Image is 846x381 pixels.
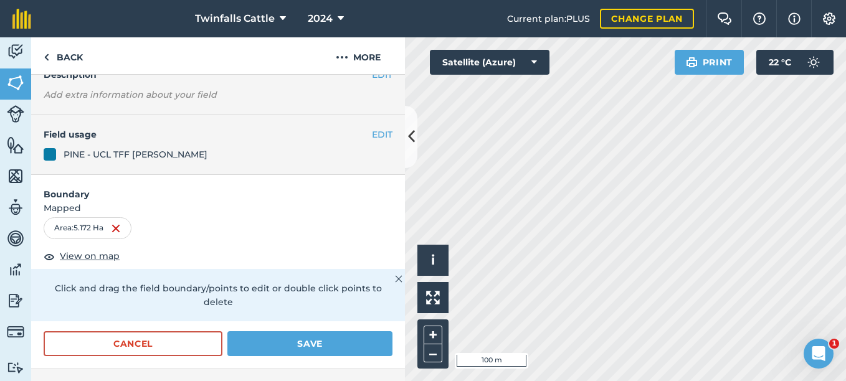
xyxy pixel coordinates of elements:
button: 22 °C [756,50,834,75]
p: Click and drag the field boundary/points to edit or double click points to delete [44,281,392,309]
span: Twinfalls Cattle [195,11,275,26]
button: EDIT [372,68,392,82]
img: svg+xml;base64,PHN2ZyB4bWxucz0iaHR0cDovL3d3dy53My5vcmcvMjAwMC9zdmciIHdpZHRoPSIxOSIgaGVpZ2h0PSIyNC... [686,55,698,70]
h4: Field usage [44,128,372,141]
img: svg+xml;base64,PD94bWwgdmVyc2lvbj0iMS4wIiBlbmNvZGluZz0idXRmLTgiPz4KPCEtLSBHZW5lcmF0b3I6IEFkb2JlIE... [7,260,24,279]
span: Mapped [31,201,405,215]
img: svg+xml;base64,PD94bWwgdmVyc2lvbj0iMS4wIiBlbmNvZGluZz0idXRmLTgiPz4KPCEtLSBHZW5lcmF0b3I6IEFkb2JlIE... [801,50,826,75]
img: Four arrows, one pointing top left, one top right, one bottom right and the last bottom left [426,291,440,304]
img: svg+xml;base64,PD94bWwgdmVyc2lvbj0iMS4wIiBlbmNvZGluZz0idXRmLTgiPz4KPCEtLSBHZW5lcmF0b3I6IEFkb2JlIE... [7,291,24,310]
button: Cancel [44,331,222,356]
button: Print [675,50,744,75]
div: PINE - UCL TFF [PERSON_NAME] [64,148,207,161]
span: 2024 [308,11,333,26]
img: svg+xml;base64,PD94bWwgdmVyc2lvbj0iMS4wIiBlbmNvZGluZz0idXRmLTgiPz4KPCEtLSBHZW5lcmF0b3I6IEFkb2JlIE... [7,229,24,248]
img: fieldmargin Logo [12,9,31,29]
img: svg+xml;base64,PD94bWwgdmVyc2lvbj0iMS4wIiBlbmNvZGluZz0idXRmLTgiPz4KPCEtLSBHZW5lcmF0b3I6IEFkb2JlIE... [7,362,24,374]
span: View on map [60,249,120,263]
h4: Description [44,68,392,82]
img: svg+xml;base64,PHN2ZyB4bWxucz0iaHR0cDovL3d3dy53My5vcmcvMjAwMC9zdmciIHdpZHRoPSIxNyIgaGVpZ2h0PSIxNy... [788,11,801,26]
img: svg+xml;base64,PHN2ZyB4bWxucz0iaHR0cDovL3d3dy53My5vcmcvMjAwMC9zdmciIHdpZHRoPSIyMiIgaGVpZ2h0PSIzMC... [395,271,402,286]
img: svg+xml;base64,PHN2ZyB4bWxucz0iaHR0cDovL3d3dy53My5vcmcvMjAwMC9zdmciIHdpZHRoPSIxOCIgaGVpZ2h0PSIyNC... [44,249,55,264]
button: – [424,344,442,362]
img: svg+xml;base64,PHN2ZyB4bWxucz0iaHR0cDovL3d3dy53My5vcmcvMjAwMC9zdmciIHdpZHRoPSI1NiIgaGVpZ2h0PSI2MC... [7,136,24,154]
img: svg+xml;base64,PHN2ZyB4bWxucz0iaHR0cDovL3d3dy53My5vcmcvMjAwMC9zdmciIHdpZHRoPSI1NiIgaGVpZ2h0PSI2MC... [7,73,24,92]
img: svg+xml;base64,PHN2ZyB4bWxucz0iaHR0cDovL3d3dy53My5vcmcvMjAwMC9zdmciIHdpZHRoPSIxNiIgaGVpZ2h0PSIyNC... [111,221,121,236]
em: Add extra information about your field [44,89,217,100]
span: 1 [829,339,839,349]
img: A cog icon [822,12,837,25]
button: EDIT [372,128,392,141]
button: + [424,326,442,344]
h4: Boundary [31,175,405,201]
button: More [311,37,405,74]
span: 22 ° C [769,50,791,75]
span: i [431,252,435,268]
iframe: Intercom live chat [804,339,834,369]
a: Change plan [600,9,694,29]
button: View on map [44,249,120,264]
button: Save [227,331,392,356]
a: Back [31,37,95,74]
img: svg+xml;base64,PHN2ZyB4bWxucz0iaHR0cDovL3d3dy53My5vcmcvMjAwMC9zdmciIHdpZHRoPSI1NiIgaGVpZ2h0PSI2MC... [7,167,24,186]
img: svg+xml;base64,PD94bWwgdmVyc2lvbj0iMS4wIiBlbmNvZGluZz0idXRmLTgiPz4KPCEtLSBHZW5lcmF0b3I6IEFkb2JlIE... [7,323,24,341]
span: Current plan : PLUS [507,12,590,26]
img: A question mark icon [752,12,767,25]
img: svg+xml;base64,PHN2ZyB4bWxucz0iaHR0cDovL3d3dy53My5vcmcvMjAwMC9zdmciIHdpZHRoPSIyMCIgaGVpZ2h0PSIyNC... [336,50,348,65]
img: svg+xml;base64,PD94bWwgdmVyc2lvbj0iMS4wIiBlbmNvZGluZz0idXRmLTgiPz4KPCEtLSBHZW5lcmF0b3I6IEFkb2JlIE... [7,42,24,61]
img: svg+xml;base64,PD94bWwgdmVyc2lvbj0iMS4wIiBlbmNvZGluZz0idXRmLTgiPz4KPCEtLSBHZW5lcmF0b3I6IEFkb2JlIE... [7,105,24,123]
img: svg+xml;base64,PD94bWwgdmVyc2lvbj0iMS4wIiBlbmNvZGluZz0idXRmLTgiPz4KPCEtLSBHZW5lcmF0b3I6IEFkb2JlIE... [7,198,24,217]
button: Satellite (Azure) [430,50,549,75]
button: i [417,245,449,276]
img: Two speech bubbles overlapping with the left bubble in the forefront [717,12,732,25]
img: svg+xml;base64,PHN2ZyB4bWxucz0iaHR0cDovL3d3dy53My5vcmcvMjAwMC9zdmciIHdpZHRoPSI5IiBoZWlnaHQ9IjI0Ii... [44,50,49,65]
div: Area : 5.172 Ha [44,217,131,238]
